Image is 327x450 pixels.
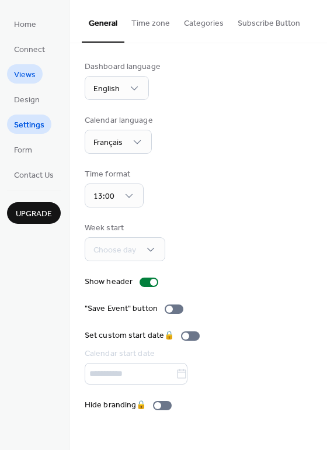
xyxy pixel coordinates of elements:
[7,64,43,84] a: Views
[14,119,44,131] span: Settings
[7,165,61,184] a: Contact Us
[14,69,36,81] span: Views
[7,89,47,109] a: Design
[14,144,32,157] span: Form
[7,115,51,134] a: Settings
[93,189,114,205] span: 13:00
[85,222,163,234] div: Week start
[7,14,43,33] a: Home
[85,61,161,73] div: Dashboard language
[16,208,52,220] span: Upgrade
[85,168,141,181] div: Time format
[14,169,54,182] span: Contact Us
[93,81,120,97] span: English
[85,276,133,288] div: Show header
[85,115,153,127] div: Calendar language
[7,39,52,58] a: Connect
[14,94,40,106] span: Design
[14,19,36,31] span: Home
[14,44,45,56] span: Connect
[7,202,61,224] button: Upgrade
[85,303,158,315] div: "Save Event" button
[7,140,39,159] a: Form
[93,135,123,151] span: Français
